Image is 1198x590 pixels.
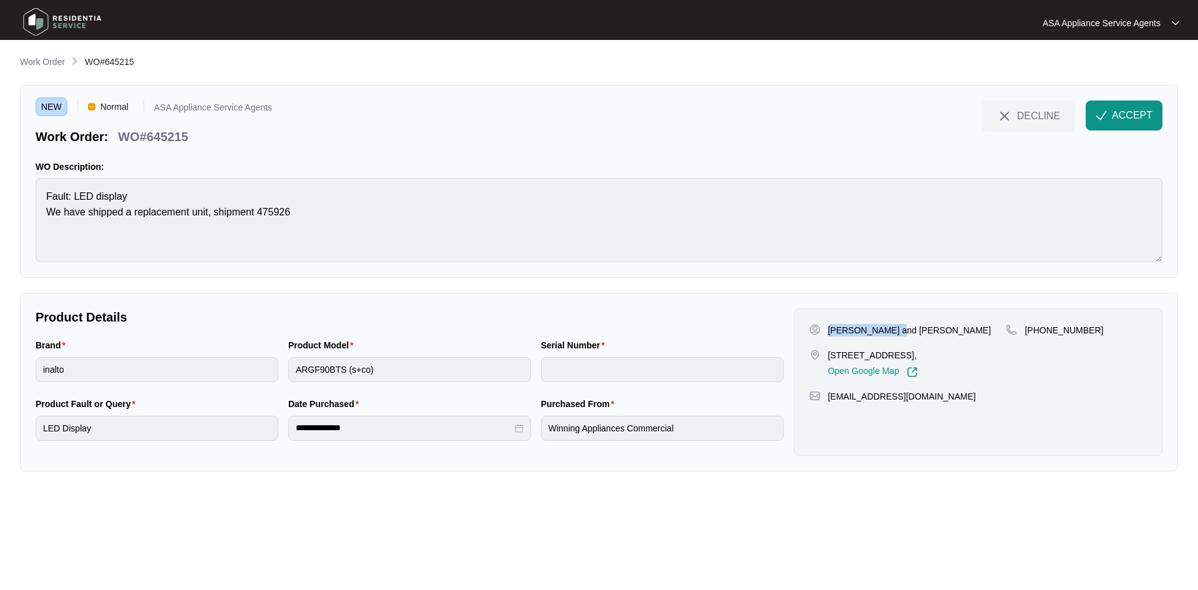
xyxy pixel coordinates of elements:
label: Purchased From [541,398,620,410]
p: Work Order [20,56,65,68]
label: Date Purchased [288,398,364,410]
textarea: Fault: LED display We have shipped a replacement unit, shipment 475926 [36,178,1162,262]
span: ACCEPT [1112,108,1152,123]
button: close-IconDECLINE [981,101,1076,130]
button: check-IconACCEPT [1086,101,1162,130]
a: Work Order [17,56,67,69]
span: Normal [95,97,134,116]
label: Product Model [288,339,359,352]
label: Product Fault or Query [36,398,140,410]
img: dropdown arrow [1172,20,1179,26]
input: Serial Number [541,357,784,382]
p: ASA Appliance Service Agents [1043,17,1161,29]
p: WO Description: [36,160,1162,173]
p: [PHONE_NUMBER] [1025,324,1103,337]
p: ASA Appliance Service Agents [154,103,272,116]
img: residentia service logo [19,3,106,41]
input: Brand [36,357,278,382]
img: user-pin [809,324,821,335]
p: Product Details [36,308,784,326]
p: Work Order: [36,128,108,145]
img: close-Icon [997,109,1012,124]
input: Purchased From [541,416,784,441]
label: Brand [36,339,71,352]
input: Product Fault or Query [36,416,278,441]
img: chevron-right [70,56,80,66]
span: WO#645215 [85,57,134,67]
img: Link-External [907,366,918,378]
p: [PERSON_NAME] and [PERSON_NAME] [828,324,991,337]
p: [EMAIL_ADDRESS][DOMAIN_NAME] [828,390,976,403]
a: Open Google Map [828,366,918,378]
img: map-pin [809,349,821,360]
p: [STREET_ADDRESS], [828,349,918,361]
label: Serial Number [541,339,610,352]
input: Date Purchased [296,421,512,435]
img: check-Icon [1096,110,1107,121]
img: Vercel Logo [88,103,95,111]
input: Product Model [288,357,531,382]
img: map-pin [809,390,821,401]
span: NEW [36,97,67,116]
img: map-pin [1006,324,1017,335]
p: WO#645215 [118,128,188,145]
span: DECLINE [1017,109,1060,122]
